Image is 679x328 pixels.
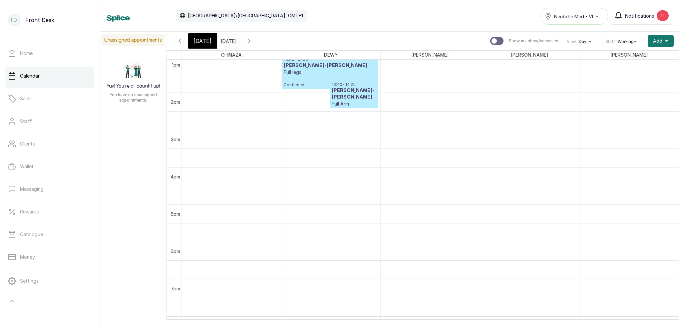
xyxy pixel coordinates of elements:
[288,12,303,19] p: GMT+1
[5,44,94,63] a: Home
[284,62,376,69] h3: [PERSON_NAME]-[PERSON_NAME]
[5,225,94,244] a: Catalogue
[25,16,54,24] p: Front Desk
[605,39,639,44] button: StaffWorking
[611,7,672,25] button: Notifications12
[540,8,608,25] button: Neubelle Med - VI
[20,300,38,307] p: Support
[20,118,32,125] p: Staff
[509,38,558,44] p: Show no-show/cancelled
[5,202,94,221] a: Rewards
[284,69,376,76] p: Full legs
[625,12,654,19] span: Notifications
[332,87,376,101] h3: [PERSON_NAME]-[PERSON_NAME]
[170,61,181,68] div: 1pm
[20,278,39,284] p: Settings
[188,12,285,19] p: [GEOGRAPHIC_DATA]/[GEOGRAPHIC_DATA]
[5,135,94,153] a: Clients
[170,285,181,292] div: 7pm
[169,210,181,217] div: 5pm
[169,248,181,255] div: 6pm
[609,51,649,59] span: [PERSON_NAME]
[20,95,32,102] p: Sales
[169,173,181,180] div: 4pm
[579,39,586,44] span: Day
[20,50,33,57] p: Home
[20,163,34,170] p: Wallet
[188,33,217,49] div: [DATE]
[20,208,39,215] p: Rewards
[567,39,576,44] span: View
[170,136,181,143] div: 3pm
[509,51,550,59] span: [PERSON_NAME]
[102,34,165,46] p: Unassigned appointments
[20,231,43,238] p: Catalogue
[20,73,40,79] p: Calendar
[567,39,594,44] button: ViewDay
[5,272,94,290] a: Settings
[648,35,674,47] button: Add
[11,17,17,23] p: FD
[618,39,634,44] span: Working
[5,112,94,131] a: Staff
[5,67,94,85] a: Calendar
[20,141,35,147] p: Clients
[284,57,376,62] p: 13:00 - 13:55
[323,51,339,59] span: DEWY
[20,254,35,260] p: Money
[657,10,669,21] div: 12
[332,101,376,107] p: Full Arm
[605,39,615,44] span: Staff
[284,76,376,88] p: Confirmed
[5,180,94,198] a: Messaging
[410,51,450,59] span: [PERSON_NAME]
[220,51,243,59] span: CHINAZA
[5,294,94,313] a: Support
[5,157,94,176] a: Wallet
[104,92,163,103] p: You have no unassigned appointments.
[5,248,94,266] a: Money
[5,89,94,108] a: Sales
[170,99,181,106] div: 2pm
[20,186,44,192] p: Messaging
[653,38,662,44] span: Add
[193,37,211,45] span: [DATE]
[554,13,593,20] span: Neubelle Med - VI
[332,82,376,87] p: 13:40 - 14:25
[107,83,160,90] h2: Yay! You’re all caught up!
